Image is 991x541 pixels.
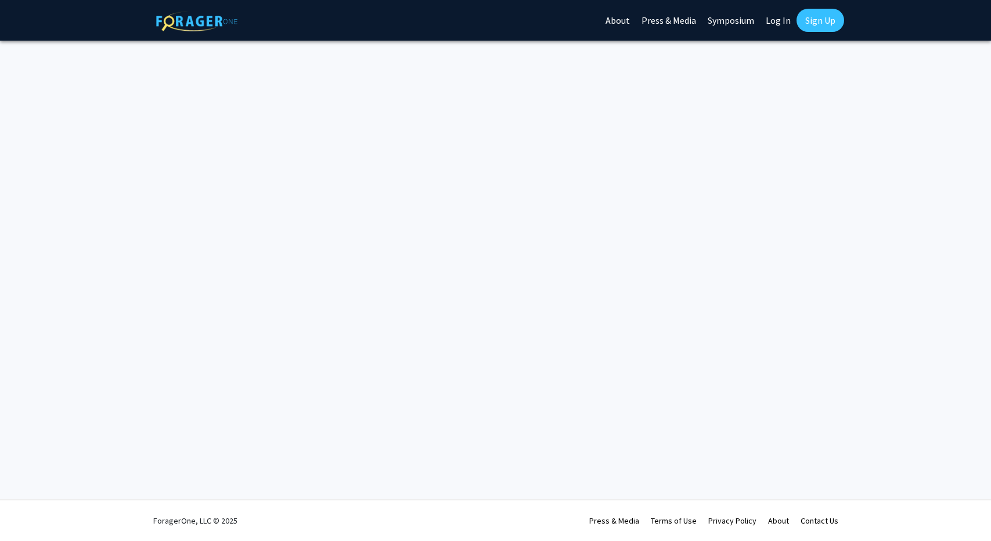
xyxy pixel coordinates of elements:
[768,515,789,526] a: About
[153,500,237,541] div: ForagerOne, LLC © 2025
[708,515,756,526] a: Privacy Policy
[589,515,639,526] a: Press & Media
[801,515,838,526] a: Contact Us
[156,11,237,31] img: ForagerOne Logo
[797,9,844,32] a: Sign Up
[651,515,697,526] a: Terms of Use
